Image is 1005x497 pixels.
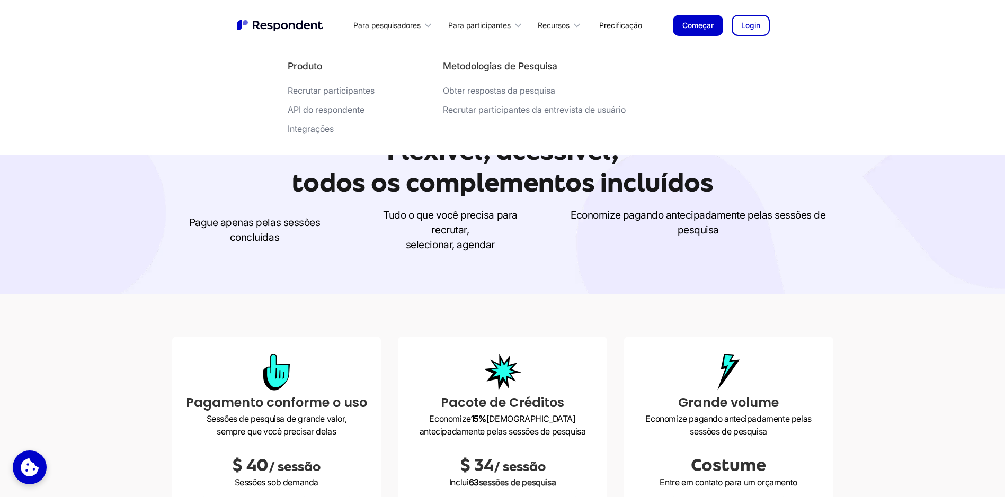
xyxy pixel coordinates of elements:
[288,85,375,100] a: Recrutar participantes
[236,19,326,32] img: Logotext da interface do usuário sem título
[288,85,375,96] div: Recrutar participantes
[406,393,599,412] h3: Pacote de Créditos
[353,20,421,31] div: Para pesquisadores
[448,20,511,31] div: Para participantes
[460,456,494,475] span: $ 34
[443,104,626,119] a: Recrutar participantes da entrevista de usuário
[269,459,321,474] span: / sessão
[181,412,373,438] p: Sessões de pesquisa de grande valor, sempre que você precisar delas
[236,19,326,32] a: Casa
[538,20,570,31] div: Recursos
[443,85,555,96] div: Obter respostas da pesquisa
[288,60,322,73] h4: Produto
[660,477,797,487] font: Entre em contato para um orçamento
[479,477,556,487] span: sessões de pesquisa
[288,123,375,138] a: Integrações
[691,456,766,475] span: Costume
[471,413,486,424] strong: 15%
[494,459,546,474] span: / sessão
[348,13,442,38] div: Para pesquisadores
[443,104,626,115] div: Recrutar participantes da entrevista de usuário
[443,60,557,73] h4: Metodologias de Pesquisa
[181,476,373,489] p: Sessões sob demanda
[469,477,479,487] span: 63
[449,477,556,487] font: Inclui
[571,209,825,236] font: Economize pagando antecipadamente pelas sessões de pesquisa
[673,15,723,36] a: Começar
[288,123,334,134] div: Integrações
[732,15,770,36] a: Login
[633,393,825,412] h3: Grande volume
[442,13,531,38] div: Para participantes
[371,207,529,252] p: Tudo o que você precisa para recrutar, selecionar, agendar
[181,393,373,412] h3: Pagamento conforme o uso
[288,104,364,115] div: API do respondente
[443,85,626,100] a: Obter respostas da pesquisa
[406,412,599,438] p: Economize [DEMOGRAPHIC_DATA] antecipadamente pelas sessões de pesquisa
[633,412,825,438] p: Economize pagando antecipadamente pelas sessões de pesquisa
[232,456,269,475] span: $ 40
[172,215,337,245] p: Pague apenas pelas sessões concluídas
[532,13,591,38] div: Recursos
[288,104,375,119] a: API do respondente
[591,13,651,38] a: Precificação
